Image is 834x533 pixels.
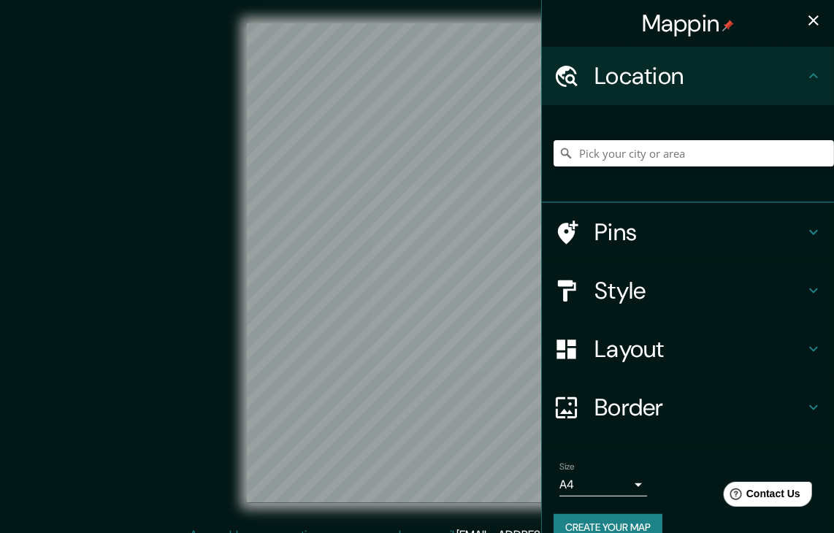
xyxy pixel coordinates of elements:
h4: Location [594,61,805,91]
input: Pick your city or area [554,140,834,166]
div: Style [542,261,834,320]
h4: Mappin [642,9,735,38]
img: pin-icon.png [722,20,734,31]
iframe: Help widget launcher [704,476,818,517]
h4: Border [594,393,805,422]
h4: Layout [594,334,805,364]
canvas: Map [247,23,586,503]
div: Location [542,47,834,105]
h4: Style [594,276,805,305]
label: Size [559,461,575,473]
div: Border [542,378,834,437]
div: Pins [542,203,834,261]
div: Layout [542,320,834,378]
div: A4 [559,473,647,496]
h4: Pins [594,218,805,247]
